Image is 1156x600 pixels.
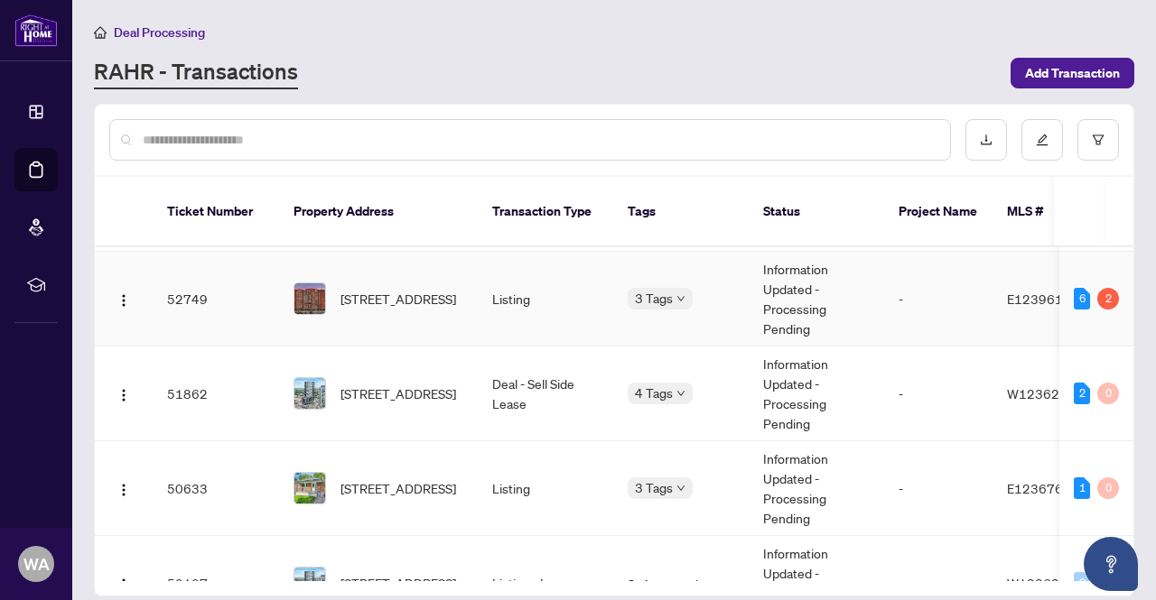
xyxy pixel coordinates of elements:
div: 2 [1097,288,1119,309]
span: down [676,484,685,493]
div: 2 [1074,383,1090,404]
button: download [965,119,1007,161]
img: thumbnail-img [294,378,325,409]
img: Logo [117,293,131,308]
span: [STREET_ADDRESS] [340,478,456,498]
th: Transaction Type [478,177,613,247]
img: thumbnail-img [294,283,325,314]
th: Property Address [279,177,478,247]
span: [STREET_ADDRESS] [340,383,456,403]
td: Information Updated - Processing Pending [749,252,884,346]
button: Add Transaction [1011,58,1134,88]
button: Logo [109,284,138,313]
span: home [94,26,107,39]
span: down [676,389,685,398]
th: Ticket Number [153,177,279,247]
a: RAHR - Transactions [94,57,298,89]
span: W12362440 [1007,385,1084,402]
span: Approved [642,574,698,594]
div: 0 [1074,572,1090,594]
td: - [884,252,993,346]
img: logo [14,14,58,47]
button: Logo [109,379,138,408]
th: Tags [613,177,749,247]
span: WA [23,551,50,577]
td: 51862 [153,346,279,441]
th: Project Name [884,177,993,247]
button: edit [1021,119,1063,161]
img: Logo [117,577,131,592]
span: edit [1036,134,1049,146]
button: Logo [109,474,138,503]
div: 6 [1074,288,1090,309]
span: Add Transaction [1025,59,1120,88]
td: 52749 [153,252,279,346]
span: W12362440 [1007,575,1084,591]
img: thumbnail-img [294,568,325,598]
img: thumbnail-img [294,473,325,503]
img: Logo [117,388,131,402]
span: Deal Processing [114,24,205,41]
span: [STREET_ADDRESS] [340,573,456,593]
td: Listing [478,441,613,536]
th: MLS # [993,177,1101,247]
div: 0 [1097,477,1119,499]
td: Information Updated - Processing Pending [749,441,884,536]
td: Information Updated - Processing Pending [749,346,884,441]
span: download [980,134,993,146]
span: [STREET_ADDRESS] [340,289,456,309]
span: 4 Tags [635,383,673,403]
img: Logo [117,483,131,497]
span: E12396135 [1007,291,1079,307]
button: Logo [109,568,138,597]
th: Status [749,177,884,247]
button: filter [1077,119,1119,161]
td: Deal - Sell Side Lease [478,346,613,441]
button: Open asap [1084,537,1138,591]
div: 1 [1074,477,1090,499]
div: 0 [1097,383,1119,404]
span: 3 Tags [635,477,673,498]
td: - [884,441,993,536]
span: E12367664 [1007,480,1079,496]
td: 50633 [153,441,279,536]
td: - [884,346,993,441]
td: Listing [478,252,613,346]
span: filter [1092,134,1105,146]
